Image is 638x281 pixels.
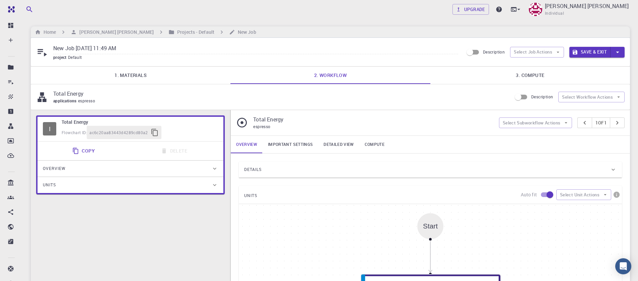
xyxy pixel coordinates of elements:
[452,4,489,15] a: Upgrade
[43,122,56,135] span: Idle
[263,136,318,153] a: Important settings
[545,2,629,10] p: [PERSON_NAME] [PERSON_NAME]
[615,258,631,274] div: Open Intercom Messenger
[43,163,66,174] span: Overview
[43,180,56,190] span: Units
[68,55,85,60] span: Default
[569,47,611,58] button: Save & Exit
[62,118,218,126] h6: Total Energy
[174,28,214,36] h6: Projects - Default
[5,6,15,13] img: logo
[62,130,87,135] span: Flowchart ID:
[41,28,56,36] h6: Home
[318,136,359,153] a: Detailed view
[545,10,564,17] span: Individual
[230,67,430,84] a: 2. Workflow
[531,94,553,99] span: Description
[417,213,443,239] div: Start
[592,117,610,128] button: 1of1
[577,117,625,128] div: pager
[556,189,611,200] button: Select Unit Actions
[423,222,438,230] div: Start
[43,122,56,135] div: I
[38,161,223,177] div: Overview
[483,49,505,55] span: Description
[53,55,68,60] span: project
[253,115,493,123] p: Total Energy
[239,162,622,178] div: Details
[359,136,390,153] a: Compute
[77,28,154,36] h6: [PERSON_NAME] [PERSON_NAME]
[33,28,258,36] nav: breadcrumb
[31,67,230,84] a: 1. Materials
[244,164,262,175] span: Details
[231,136,263,153] a: Overview
[521,191,537,198] p: Auto fit
[235,28,256,36] h6: New Job
[244,190,257,201] span: UNITS
[611,189,622,200] button: info
[68,144,100,158] button: Copy
[529,3,542,16] img: Sanjay Kumar Mahla
[38,177,223,193] div: Units
[53,90,506,98] p: Total Energy
[510,47,564,58] button: Select Job Actions
[499,117,572,128] button: Select Subworkflow Actions
[253,124,270,129] span: espresso
[13,5,38,11] span: Support
[430,67,630,84] a: 3. Compute
[558,92,625,102] button: Select Workflow Actions
[53,98,78,103] span: applications
[89,129,148,136] span: ac6c20aa83443d4289cd80a2
[78,98,98,103] span: espresso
